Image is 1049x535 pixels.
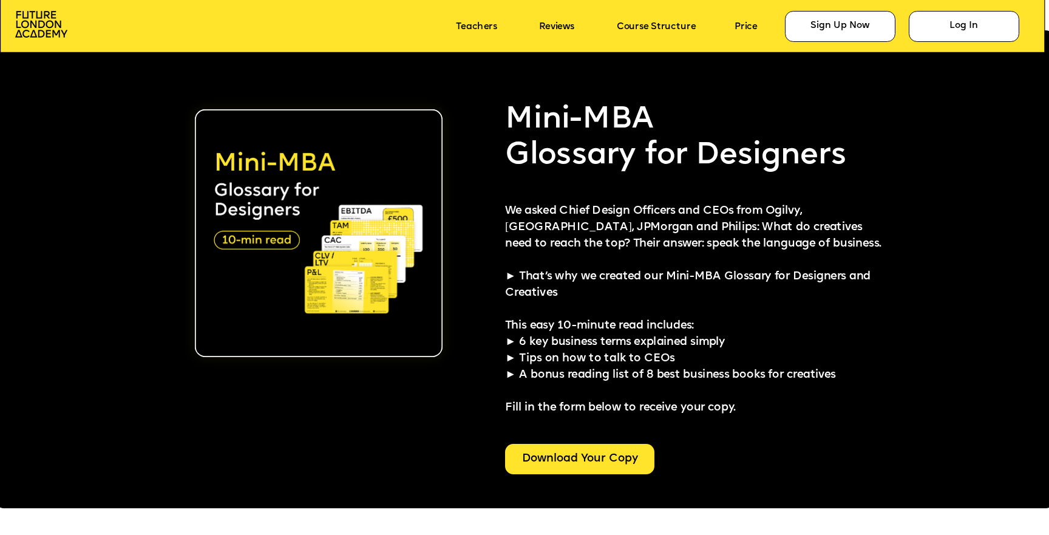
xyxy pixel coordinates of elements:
img: image-aac980e9-41de-4c2d-a048-f29dd30a0068.png [15,11,67,38]
span: We asked Chief Design Officers and CEOs from Ogilvy, [GEOGRAPHIC_DATA], JPMorgan and Philips: Wha... [505,206,881,299]
span: This easy 10-minute read includes: ► 6 key business terms explained simply ► Tips on how to talk ... [505,321,836,414]
a: Course Structure [617,21,696,32]
a: Teachers [456,21,497,32]
span: Glossary for Designers [505,140,846,172]
span: Mini-MBA [505,104,654,136]
a: Price [735,21,757,32]
a: Reviews [539,21,574,32]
